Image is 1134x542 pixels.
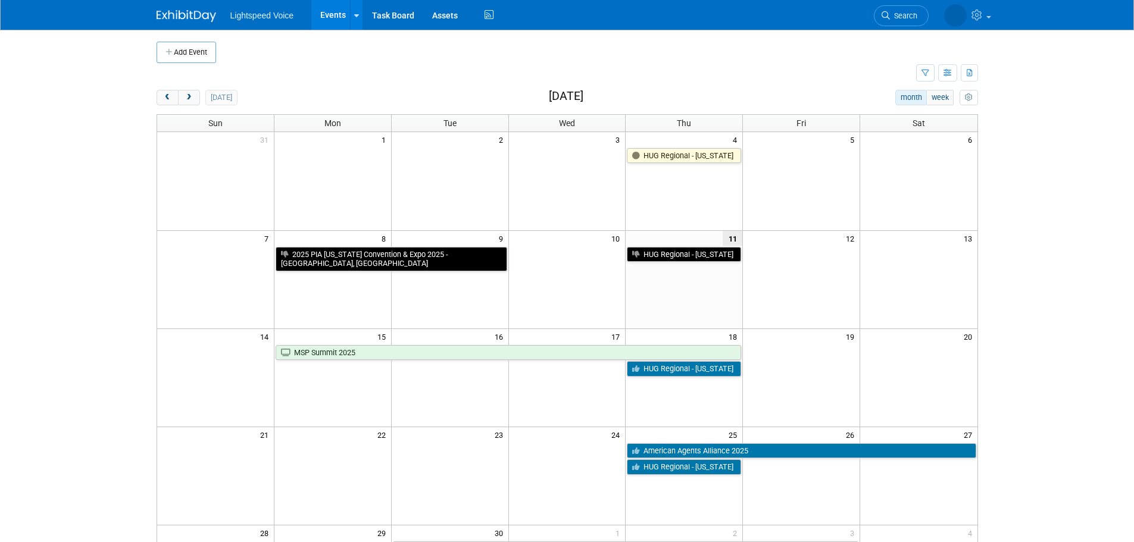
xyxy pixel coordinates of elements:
[614,525,625,540] span: 1
[208,118,223,128] span: Sun
[845,427,860,442] span: 26
[376,525,391,540] span: 29
[874,5,929,26] a: Search
[963,427,977,442] span: 27
[627,247,741,262] a: HUG Regional - [US_STATE]
[157,10,216,22] img: ExhibitDay
[549,90,583,103] h2: [DATE]
[498,132,508,147] span: 2
[627,443,976,459] a: American Agents Alliance 2025
[493,525,508,540] span: 30
[895,90,927,105] button: month
[157,90,179,105] button: prev
[627,148,741,164] a: HUG Regional - [US_STATE]
[796,118,806,128] span: Fri
[913,118,925,128] span: Sat
[498,231,508,246] span: 9
[205,90,237,105] button: [DATE]
[967,525,977,540] span: 4
[732,132,742,147] span: 4
[559,118,575,128] span: Wed
[324,118,341,128] span: Mon
[263,231,274,246] span: 7
[259,132,274,147] span: 31
[944,4,967,27] img: Alexis Snowbarger
[849,525,860,540] span: 3
[677,118,691,128] span: Thu
[732,525,742,540] span: 2
[276,247,507,271] a: 2025 PIA [US_STATE] Convention & Expo 2025 - [GEOGRAPHIC_DATA], [GEOGRAPHIC_DATA]
[963,329,977,344] span: 20
[727,329,742,344] span: 18
[610,329,625,344] span: 17
[380,231,391,246] span: 8
[493,427,508,442] span: 23
[890,11,917,20] span: Search
[443,118,457,128] span: Tue
[493,329,508,344] span: 16
[157,42,216,63] button: Add Event
[723,231,742,246] span: 11
[849,132,860,147] span: 5
[259,329,274,344] span: 14
[230,11,294,20] span: Lightspeed Voice
[926,90,954,105] button: week
[259,525,274,540] span: 28
[967,132,977,147] span: 6
[610,427,625,442] span: 24
[380,132,391,147] span: 1
[627,361,741,377] a: HUG Regional - [US_STATE]
[259,427,274,442] span: 21
[276,345,741,361] a: MSP Summit 2025
[845,231,860,246] span: 12
[965,94,973,102] i: Personalize Calendar
[178,90,200,105] button: next
[963,231,977,246] span: 13
[376,329,391,344] span: 15
[845,329,860,344] span: 19
[627,459,741,475] a: HUG Regional - [US_STATE]
[614,132,625,147] span: 3
[376,427,391,442] span: 22
[610,231,625,246] span: 10
[727,427,742,442] span: 25
[960,90,977,105] button: myCustomButton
